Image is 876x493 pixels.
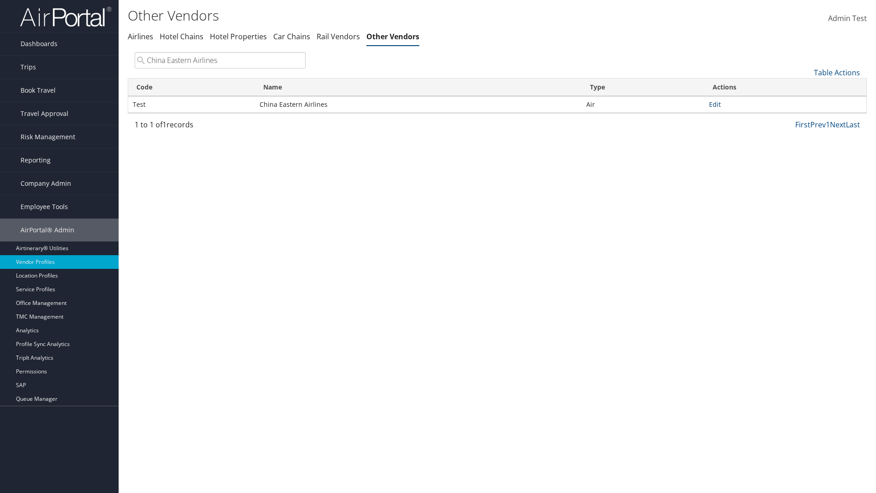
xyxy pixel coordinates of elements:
th: Code: activate to sort column ascending [128,79,255,96]
a: Car Chains [273,31,310,42]
th: Actions [704,79,866,96]
span: Dashboards [21,32,57,55]
td: Test [128,96,255,113]
span: Employee Tools [21,195,68,218]
td: China Eastern Airlines [255,96,582,113]
div: 1 to 1 of records [135,119,306,135]
a: Next [830,120,846,130]
span: AirPortal® Admin [21,219,74,241]
th: Name: activate to sort column ascending [255,79,582,96]
a: Rail Vendors [317,31,360,42]
a: Hotel Chains [160,31,203,42]
span: Book Travel [21,79,56,102]
a: Hotel Properties [210,31,267,42]
span: Trips [21,56,36,79]
img: airportal-logo.png [20,6,111,27]
a: Table Actions [814,68,860,78]
a: 1 [826,120,830,130]
a: First [795,120,810,130]
a: Other Vendors [366,31,419,42]
a: Prev [810,120,826,130]
a: Last [846,120,860,130]
input: Search [135,52,306,68]
span: Risk Management [21,126,75,148]
th: Type: activate to sort column ascending [582,79,704,96]
a: Admin Test [828,5,867,33]
a: Airlines [128,31,153,42]
span: Admin Test [828,13,867,23]
span: Reporting [21,149,51,172]
a: Edit [709,100,721,109]
td: Air [582,96,704,113]
span: Travel Approval [21,102,68,125]
span: Company Admin [21,172,71,195]
h1: Other Vendors [128,6,620,25]
span: 1 [162,120,167,130]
